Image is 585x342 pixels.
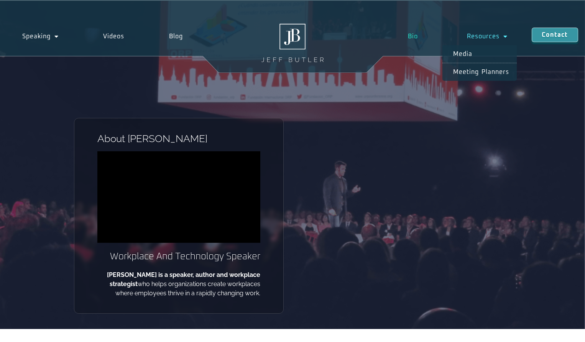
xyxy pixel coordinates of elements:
[442,45,517,63] a: Media
[81,28,146,45] a: Videos
[97,151,260,243] iframe: vimeo Video Player
[532,28,578,42] a: Contact
[97,250,260,263] h2: Workplace And Technology Speaker
[442,28,532,45] a: Resources
[97,270,260,298] p: who helps organizations create workplaces where employees thrive in a rapidly changing work.
[542,32,568,38] span: Contact
[147,28,205,45] a: Blog
[442,63,517,81] a: Meeting planners
[384,28,532,45] nav: Menu
[97,134,260,144] h1: About [PERSON_NAME]
[442,45,517,81] ul: Resources
[107,271,260,288] b: [PERSON_NAME] is a speaker, author and workplace strategist
[384,28,442,45] a: Bio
